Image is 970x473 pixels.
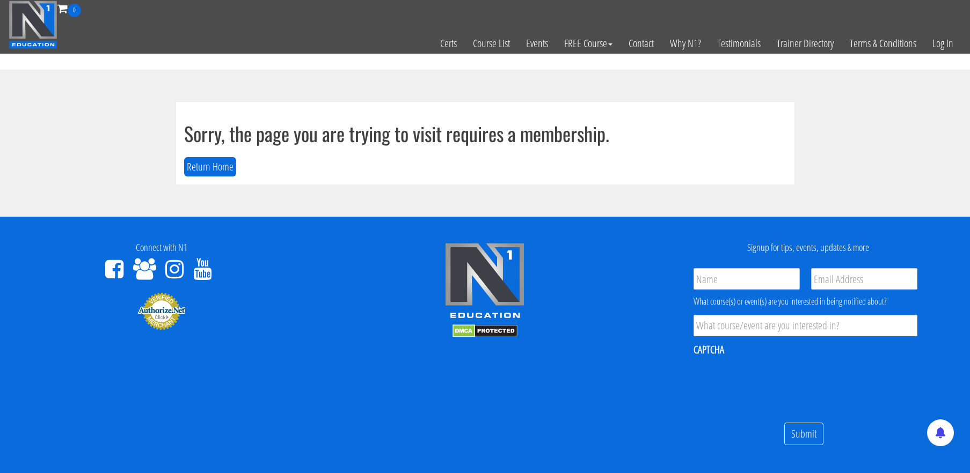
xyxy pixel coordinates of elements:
[811,268,917,290] input: Email Address
[784,423,823,446] input: Submit
[694,315,917,336] input: What course/event are you interested in?
[465,17,518,70] a: Course List
[621,17,662,70] a: Contact
[709,17,769,70] a: Testimonials
[432,17,465,70] a: Certs
[184,157,236,177] button: Return Home
[8,242,315,253] h4: Connect with N1
[57,1,81,16] a: 0
[694,343,724,357] label: CAPTCHA
[924,17,961,70] a: Log In
[518,17,556,70] a: Events
[68,4,81,17] span: 0
[662,17,709,70] a: Why N1?
[769,17,842,70] a: Trainer Directory
[184,123,786,144] h1: Sorry, the page you are trying to visit requires a membership.
[556,17,621,70] a: FREE Course
[137,292,186,330] img: Authorize.Net Merchant - Click to Verify
[9,1,57,49] img: n1-education
[655,242,962,253] h4: Signup for tips, events, updates & more
[694,364,857,405] iframe: reCAPTCHA
[444,242,525,322] img: n1-edu-logo
[453,324,517,337] img: DMCA.com Protection Status
[694,268,800,290] input: Name
[694,295,917,308] div: What course(s) or event(s) are you interested in being notified about?
[842,17,924,70] a: Terms & Conditions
